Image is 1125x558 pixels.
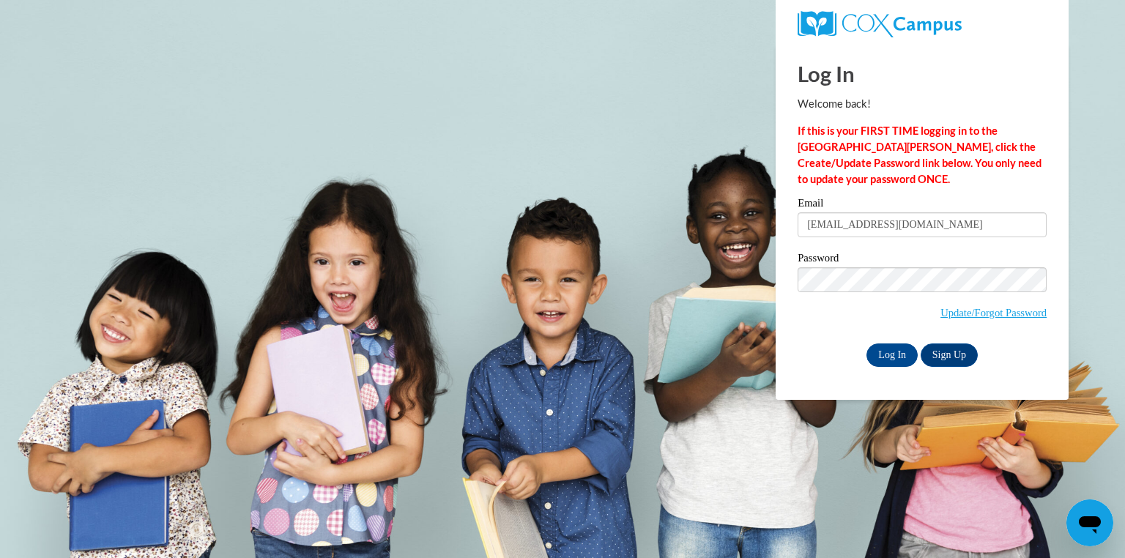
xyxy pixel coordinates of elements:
img: COX Campus [798,11,962,37]
strong: If this is your FIRST TIME logging in to the [GEOGRAPHIC_DATA][PERSON_NAME], click the Create/Upd... [798,124,1042,185]
h1: Log In [798,59,1047,89]
input: Log In [866,343,918,367]
p: Welcome back! [798,96,1047,112]
label: Password [798,253,1047,267]
a: Update/Forgot Password [940,307,1047,319]
a: Sign Up [921,343,978,367]
label: Email [798,198,1047,212]
iframe: Button to launch messaging window [1066,499,1113,546]
a: COX Campus [798,11,1047,37]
